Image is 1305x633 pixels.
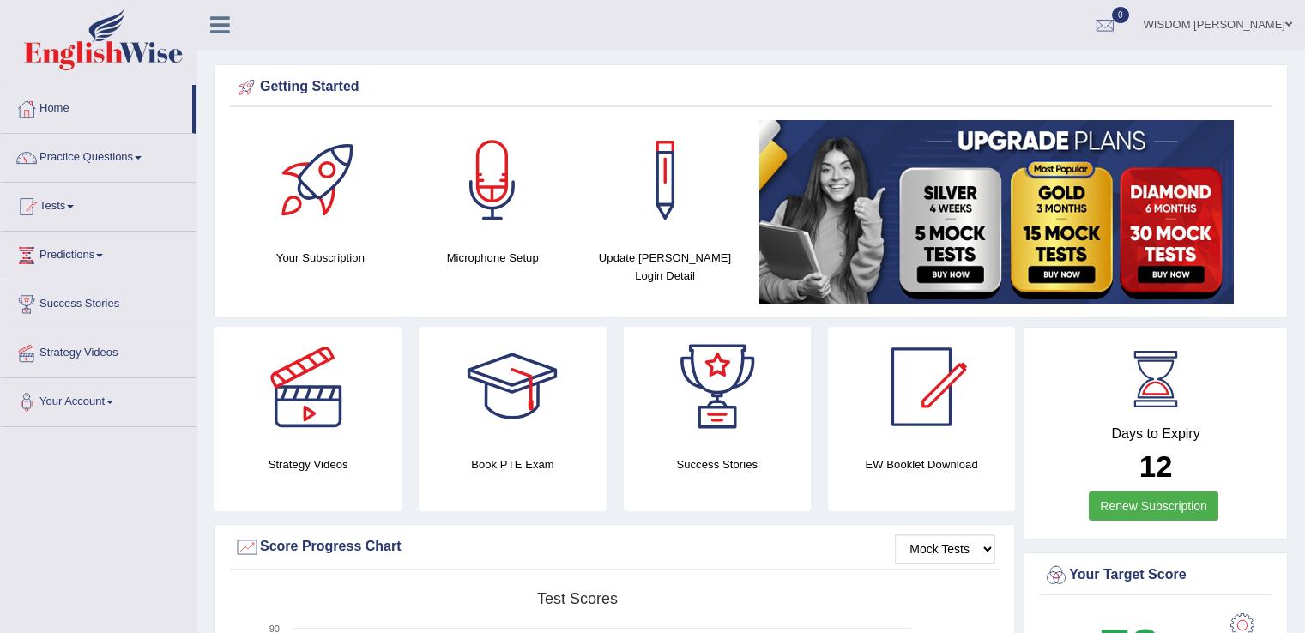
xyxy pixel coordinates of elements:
div: Score Progress Chart [234,534,995,560]
a: Success Stories [1,280,196,323]
h4: Book PTE Exam [419,455,606,473]
a: Tests [1,183,196,226]
a: Practice Questions [1,134,196,177]
a: Your Account [1,378,196,421]
h4: Microphone Setup [415,249,571,267]
h4: Days to Expiry [1043,426,1268,442]
a: Home [1,85,192,128]
b: 12 [1139,449,1173,483]
a: Renew Subscription [1089,491,1218,521]
h4: Strategy Videos [214,455,402,473]
a: Predictions [1,232,196,274]
tspan: Test scores [537,590,618,607]
h4: Your Subscription [243,249,398,267]
img: small5.jpg [759,120,1234,304]
h4: Update [PERSON_NAME] Login Detail [588,249,743,285]
h4: Success Stories [624,455,811,473]
h4: EW Booklet Download [828,455,1015,473]
div: Getting Started [234,75,1268,100]
a: Strategy Videos [1,329,196,372]
span: 0 [1112,7,1129,23]
div: Your Target Score [1043,563,1268,588]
